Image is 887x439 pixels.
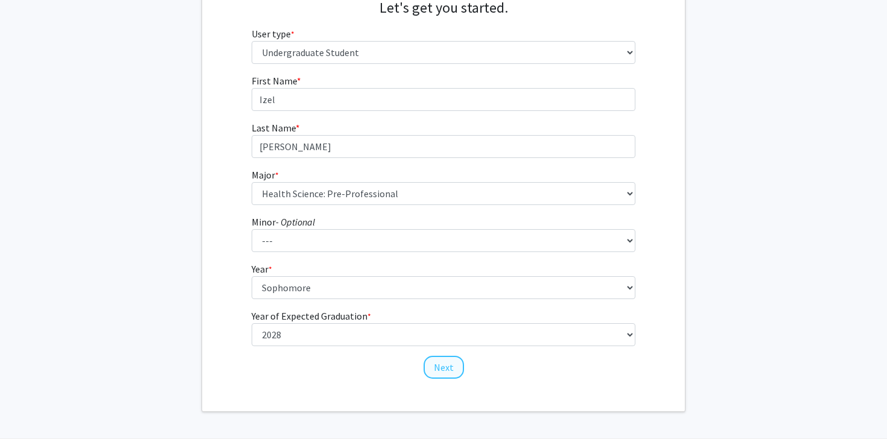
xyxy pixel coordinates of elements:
[252,75,297,87] span: First Name
[252,215,315,229] label: Minor
[9,385,51,430] iframe: Chat
[252,168,279,182] label: Major
[424,356,464,379] button: Next
[252,122,296,134] span: Last Name
[252,27,294,41] label: User type
[252,262,272,276] label: Year
[276,216,315,228] i: - Optional
[252,309,371,323] label: Year of Expected Graduation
